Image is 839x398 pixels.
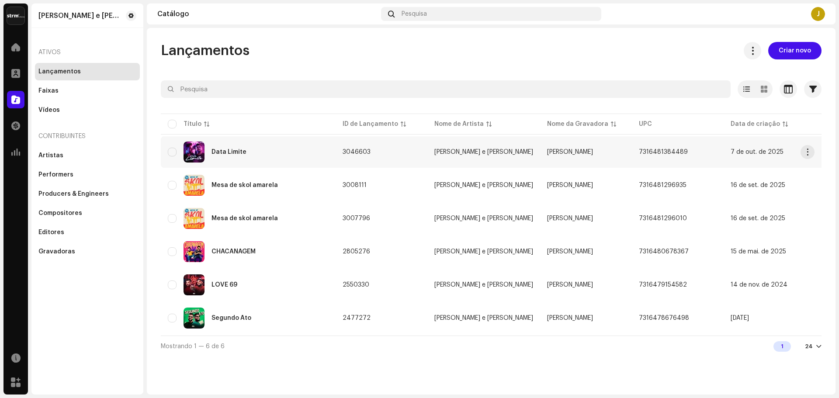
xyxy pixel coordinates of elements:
div: Performers [38,171,73,178]
re-m-nav-item: Lançamentos [35,63,140,80]
re-m-nav-item: Editores [35,224,140,241]
div: Nome de Artista [434,120,484,128]
div: Segundo Ato [211,315,251,321]
img: 408b884b-546b-4518-8448-1008f9c76b02 [7,7,24,24]
div: [PERSON_NAME] e [PERSON_NAME] [434,249,533,255]
span: Júlio Pierazzo Thiago Sá [547,215,593,221]
button: Criar novo [768,42,822,59]
span: Pesquisa [402,10,427,17]
span: 14 de nov. de 2024 [731,282,787,288]
re-m-nav-item: Compositores [35,204,140,222]
re-m-nav-item: Producers & Engineers [35,185,140,203]
span: Júlio Pierazzo Thiago Sá [547,182,593,188]
img: 60d40fa5-5d04-4f1d-ae0a-b74d2192db33 [184,241,205,262]
div: Mesa de skol amarela [211,215,278,221]
div: J [811,7,825,21]
input: Pesquisa [161,80,731,98]
span: Lançamentos [161,42,250,59]
re-m-nav-item: Artistas [35,147,140,164]
re-a-nav-header: Ativos [35,42,140,63]
div: Nome da Gravadora [547,120,608,128]
span: 7316480678367 [639,249,689,255]
span: 16 de set. de 2025 [731,215,785,221]
span: 2805276 [343,249,370,255]
span: 3046603 [343,149,371,155]
div: Mesa de skol amarela [211,182,278,188]
span: 7316481384489 [639,149,688,155]
span: 3 de set. de 2024 [731,315,749,321]
div: Catálogo [157,10,378,17]
div: [PERSON_NAME] e [PERSON_NAME] [434,215,533,221]
div: Faixas [38,87,59,94]
img: 0a0e3e42-1638-40eb-b34c-389418b09a0a [184,208,205,229]
div: [PERSON_NAME] e [PERSON_NAME] [434,282,533,288]
re-m-nav-item: Vídeos [35,101,140,119]
div: Compositores [38,210,82,217]
div: 1 [773,341,791,352]
span: 7316481296010 [639,215,687,221]
re-m-nav-item: Faixas [35,82,140,100]
div: [PERSON_NAME] e [PERSON_NAME] [434,315,533,321]
div: Vídeos [38,107,60,114]
div: Data Limite [211,149,246,155]
div: [PERSON_NAME] e [PERSON_NAME] [434,182,533,188]
img: 55a91c21-fc4a-410d-a551-32cf7b9155cb [184,175,205,196]
span: Júlio Pierazzo Thiago Sá [547,282,593,288]
span: Criar novo [779,42,811,59]
div: Data de criação [731,120,780,128]
span: 3007796 [343,215,370,221]
div: Título [184,120,201,128]
span: 2550330 [343,282,369,288]
re-m-nav-item: Gravadoras [35,243,140,260]
re-a-nav-header: Contribuintes [35,126,140,147]
span: Júlio Pierazzo Thiago Sá [547,249,593,255]
div: Artistas [38,152,63,159]
img: 111deda9-ccd2-427a-85d2-eddc2dfe819a [184,308,205,329]
span: Júlio e Thiago [434,149,533,155]
span: 15 de mai. de 2025 [731,249,786,255]
div: Editores [38,229,64,236]
span: 16 de set. de 2025 [731,182,785,188]
div: CHACANAGEM [211,249,256,255]
span: 7316481296935 [639,182,686,188]
div: Gravadoras [38,248,75,255]
span: Mostrando 1 — 6 de 6 [161,343,225,350]
div: 24 [805,343,813,350]
span: Júlio e Thiago [434,282,533,288]
span: 7 de out. de 2025 [731,149,784,155]
re-m-nav-item: Performers [35,166,140,183]
div: [PERSON_NAME] e [PERSON_NAME] [434,149,533,155]
span: Júlio Pierazzo Thiago Sá [547,315,593,321]
img: 8037a0b3-4596-4985-adc1-157d4ef6d986 [184,274,205,295]
div: ID de Lançamento [343,120,398,128]
span: 3008111 [343,182,367,188]
img: 8e0a4d0b-e547-4c16-8db0-b4340e6b3e4e [184,142,205,163]
span: Júlio Pierazzo Thiago Sá [547,149,593,155]
span: Júlio e Thiago [434,315,533,321]
span: Júlio e Thiago [434,249,533,255]
span: 7316478676498 [639,315,689,321]
div: LOVE 69 [211,282,237,288]
span: 7316479154582 [639,282,687,288]
span: Júlio e Thiago [434,182,533,188]
div: Julio e Thiago [38,12,122,19]
div: Lançamentos [38,68,81,75]
div: Producers & Engineers [38,190,109,197]
span: 2477272 [343,315,371,321]
span: Júlio e Thiago [434,215,533,221]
